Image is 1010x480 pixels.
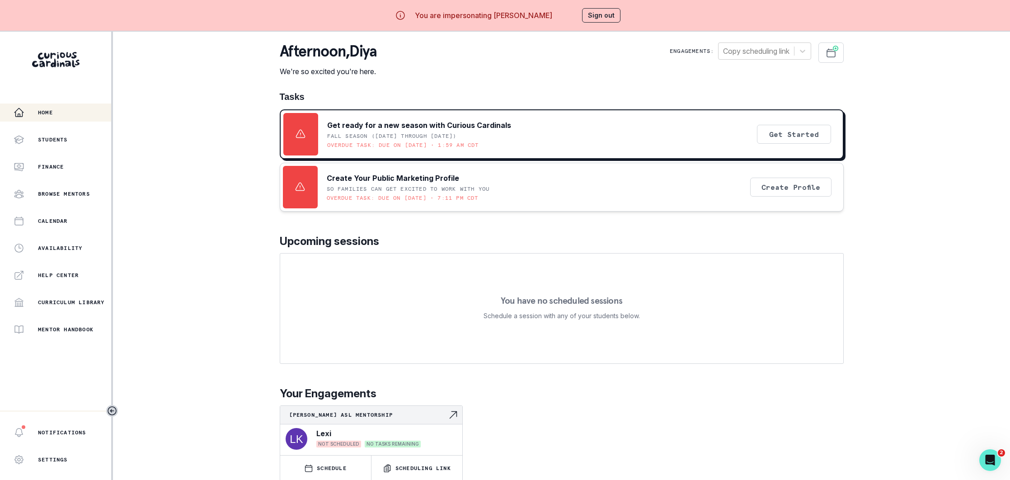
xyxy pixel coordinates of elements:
p: Schedule a session with any of your students below. [484,311,640,321]
p: Availability [38,245,82,252]
span: NO TASKS REMAINING [365,441,421,447]
p: SCHEDULE [317,465,347,472]
img: svg [286,428,307,450]
button: Schedule Sessions [818,42,844,63]
p: Create Your Public Marketing Profile [327,173,459,184]
p: Students [38,136,68,143]
p: Your Engagements [280,386,844,402]
p: You have no scheduled sessions [501,296,622,305]
p: Finance [38,163,64,170]
p: Notifications [38,429,86,436]
button: Get Started [757,125,831,144]
p: Overdue task: Due on [DATE] • 7:11 PM CDT [327,194,479,202]
span: NOT SCHEDULED [316,441,361,447]
p: Settings [38,456,68,463]
button: Toggle sidebar [106,405,118,417]
h1: Tasks [280,91,844,102]
a: [PERSON_NAME] ASL MentorshipNavigate to engagement pageLexiNOT SCHEDULEDNO TASKS REMAINING [280,406,462,452]
p: [PERSON_NAME] ASL Mentorship [289,411,448,419]
p: Calendar [38,217,68,225]
svg: Navigate to engagement page [448,409,459,420]
p: Fall Season ([DATE] through [DATE]) [327,132,457,140]
div: Copy scheduling link [723,46,789,56]
p: SO FAMILIES CAN GET EXCITED TO WORK WITH YOU [327,185,490,193]
p: Upcoming sessions [280,233,844,249]
p: Home [38,109,53,116]
button: Create Profile [750,178,831,197]
p: Mentor Handbook [38,326,94,333]
p: afternoon , Diya [280,42,377,61]
p: Scheduling Link [395,465,451,472]
iframe: Intercom live chat [979,449,1001,471]
img: Curious Cardinals Logo [32,52,80,67]
p: Get ready for a new season with Curious Cardinals [327,120,511,131]
p: You are impersonating [PERSON_NAME] [415,10,552,21]
p: Engagements: [670,47,714,55]
p: Help Center [38,272,79,279]
p: We're so excited you're here. [280,66,377,77]
span: 2 [998,449,1005,456]
p: Curriculum Library [38,299,105,306]
p: Browse Mentors [38,190,90,198]
button: Sign out [582,8,620,23]
p: Overdue task: Due on [DATE] • 1:59 AM CDT [327,141,479,149]
p: Lexi [316,428,331,439]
